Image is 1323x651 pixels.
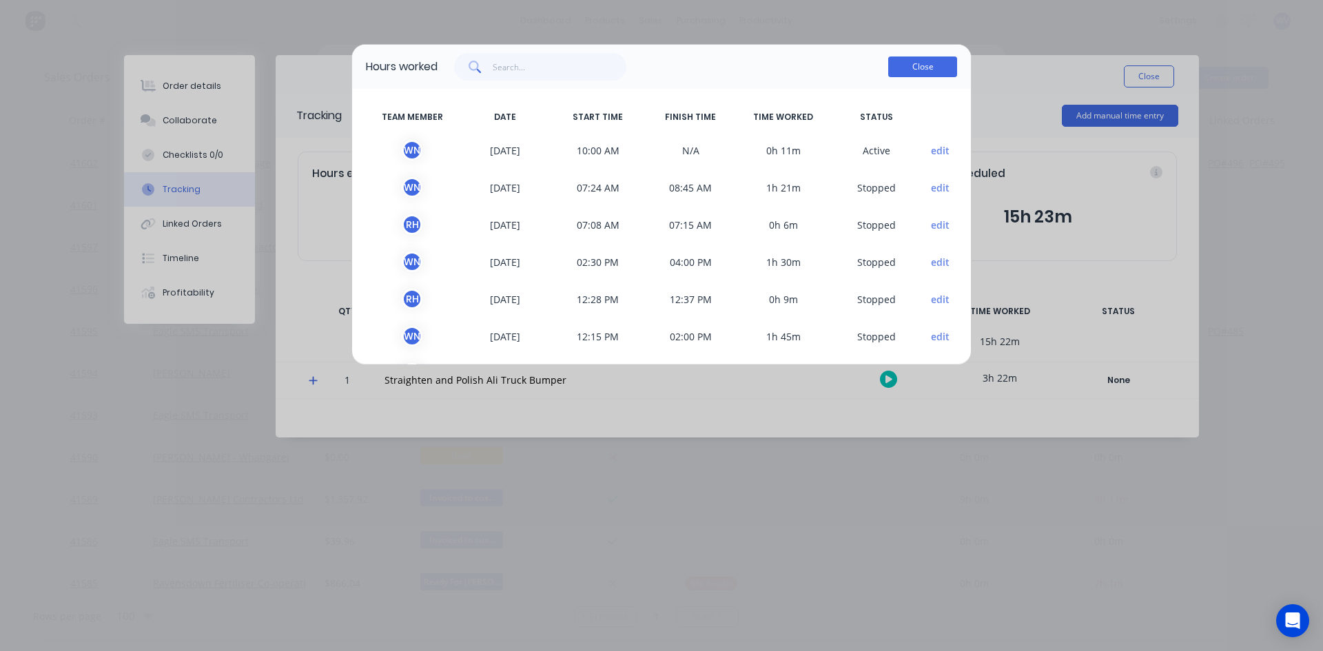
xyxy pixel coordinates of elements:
[402,177,422,198] div: W N
[1276,604,1309,637] div: Open Intercom Messenger
[888,56,957,77] button: Close
[551,177,644,198] span: 07:24 AM
[830,140,923,161] span: A ctive
[737,177,830,198] span: 1h 21m
[551,326,644,347] span: 12:15 PM
[737,326,830,347] span: 1h 45m
[459,251,552,272] span: [DATE]
[551,111,644,123] span: START TIME
[737,363,830,384] span: 1h 30m
[737,111,830,123] span: TIME WORKED
[830,111,923,123] span: STATUS
[830,177,923,198] span: S topped
[830,289,923,309] span: S topped
[551,140,644,161] span: 10:00 AM
[644,177,737,198] span: 08:45 AM
[644,111,737,123] span: FINISH TIME
[459,140,552,161] span: [DATE]
[931,255,950,269] button: edit
[644,326,737,347] span: 02:00 PM
[737,289,830,309] span: 0h 9m
[459,363,552,384] span: [DATE]
[931,180,950,195] button: edit
[459,214,552,235] span: [DATE]
[402,326,422,347] div: W N
[459,326,552,347] span: [DATE]
[737,140,830,161] span: 0h 11m
[737,251,830,272] span: 1h 30m
[737,214,830,235] span: 0h 6m
[551,289,644,309] span: 12:28 PM
[402,251,422,272] div: W N
[830,214,923,235] span: S topped
[402,214,422,235] div: R H
[931,292,950,307] button: edit
[366,59,438,75] div: Hours worked
[931,329,950,344] button: edit
[459,177,552,198] span: [DATE]
[830,251,923,272] span: S topped
[644,251,737,272] span: 04:00 PM
[644,289,737,309] span: 12:37 PM
[931,218,950,232] button: edit
[644,140,737,161] span: N/A
[459,111,552,123] span: DATE
[402,363,422,384] div: W N
[644,214,737,235] span: 07:15 AM
[366,111,459,123] span: TEAM MEMBER
[402,140,422,161] div: W N
[551,251,644,272] span: 02:30 PM
[644,363,737,384] span: 04:00 PM
[830,363,923,384] span: S topped
[551,214,644,235] span: 07:08 AM
[830,326,923,347] span: S topped
[402,289,422,309] div: R H
[493,53,627,81] input: Search...
[459,289,552,309] span: [DATE]
[931,143,950,158] button: edit
[551,363,644,384] span: 02:30 PM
